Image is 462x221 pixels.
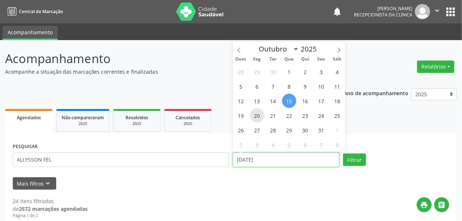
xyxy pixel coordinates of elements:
span: Novembro 5, 2025 [282,137,296,152]
span: Outubro 27, 2025 [250,123,264,137]
span: Dom [233,57,249,62]
span: Sex [313,57,329,62]
span: Central de Marcação [19,8,63,15]
i:  [438,201,446,209]
span: Outubro 20, 2025 [250,108,264,123]
i:  [433,7,441,15]
div: 2025 [119,121,155,127]
span: Qui [297,57,313,62]
div: [PERSON_NAME] [354,5,412,12]
img: img [415,4,430,19]
div: 2025 [62,121,104,127]
span: Outubro 11, 2025 [330,79,344,93]
span: Outubro 1, 2025 [282,65,296,79]
span: Novembro 8, 2025 [330,137,344,152]
div: de [13,205,88,213]
button:  [434,197,449,212]
span: Outubro 3, 2025 [314,65,328,79]
div: 24 itens filtrados [13,197,88,205]
span: Outubro 29, 2025 [282,123,296,137]
i: print [420,201,428,209]
button: print [417,197,432,212]
span: Setembro 30, 2025 [266,65,280,79]
button:  [430,4,444,19]
span: Outubro 7, 2025 [266,79,280,93]
span: Outubro 26, 2025 [234,123,248,137]
span: Agendados [17,115,41,121]
span: Outubro 12, 2025 [234,94,248,108]
span: Outubro 6, 2025 [250,79,264,93]
span: Ter [265,57,281,62]
p: Acompanhamento [5,50,322,68]
span: Novembro 7, 2025 [314,137,328,152]
a: Central de Marcação [5,5,63,18]
button: Mais filtroskeyboard_arrow_down [13,177,56,190]
span: Resolvidos [126,115,148,121]
span: Outubro 21, 2025 [266,108,280,123]
span: Outubro 18, 2025 [330,94,344,108]
span: Novembro 4, 2025 [266,137,280,152]
span: Outubro 16, 2025 [298,94,312,108]
span: Outubro 10, 2025 [314,79,328,93]
span: Outubro 2, 2025 [298,65,312,79]
button: notifications [332,7,342,17]
div: Página 1 de 2 [13,213,88,219]
span: Recepcionista da clínica [354,12,412,18]
input: Nome, CNS [13,152,229,167]
i: keyboard_arrow_down [44,179,52,187]
span: Outubro 9, 2025 [298,79,312,93]
button: Relatórios [417,61,454,73]
span: Outubro 13, 2025 [250,94,264,108]
button: apps [444,5,457,18]
input: Selecione um intervalo [233,152,339,167]
span: Novembro 6, 2025 [298,137,312,152]
span: Novembro 3, 2025 [250,137,264,152]
p: Acompanhe a situação das marcações correntes e finalizadas [5,68,322,75]
input: Year [299,44,323,54]
span: Outubro 5, 2025 [234,79,248,93]
span: Outubro 14, 2025 [266,94,280,108]
span: Outubro 15, 2025 [282,94,296,108]
span: Outubro 22, 2025 [282,108,296,123]
span: Outubro 19, 2025 [234,108,248,123]
span: Outubro 8, 2025 [282,79,296,93]
span: Novembro 1, 2025 [330,123,344,137]
span: Setembro 29, 2025 [250,65,264,79]
label: PESQUISAR [13,141,38,152]
button: Filtrar [343,154,366,166]
p: Ano de acompanhamento [344,88,409,97]
span: Qua [281,57,297,62]
span: Cancelados [176,115,200,121]
span: Sáb [329,57,345,62]
span: Outubro 17, 2025 [314,94,328,108]
span: Outubro 31, 2025 [314,123,328,137]
span: Setembro 28, 2025 [234,65,248,79]
span: Outubro 23, 2025 [298,108,312,123]
span: Novembro 2, 2025 [234,137,248,152]
span: Outubro 28, 2025 [266,123,280,137]
span: Outubro 30, 2025 [298,123,312,137]
select: Month [255,44,299,54]
span: Seg [249,57,265,62]
span: Outubro 24, 2025 [314,108,328,123]
span: Outubro 4, 2025 [330,65,344,79]
span: Não compareceram [62,115,104,121]
div: 2025 [170,121,206,127]
span: Outubro 25, 2025 [330,108,344,123]
strong: 2572 marcações agendadas [19,205,88,212]
a: Acompanhamento [3,26,58,40]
